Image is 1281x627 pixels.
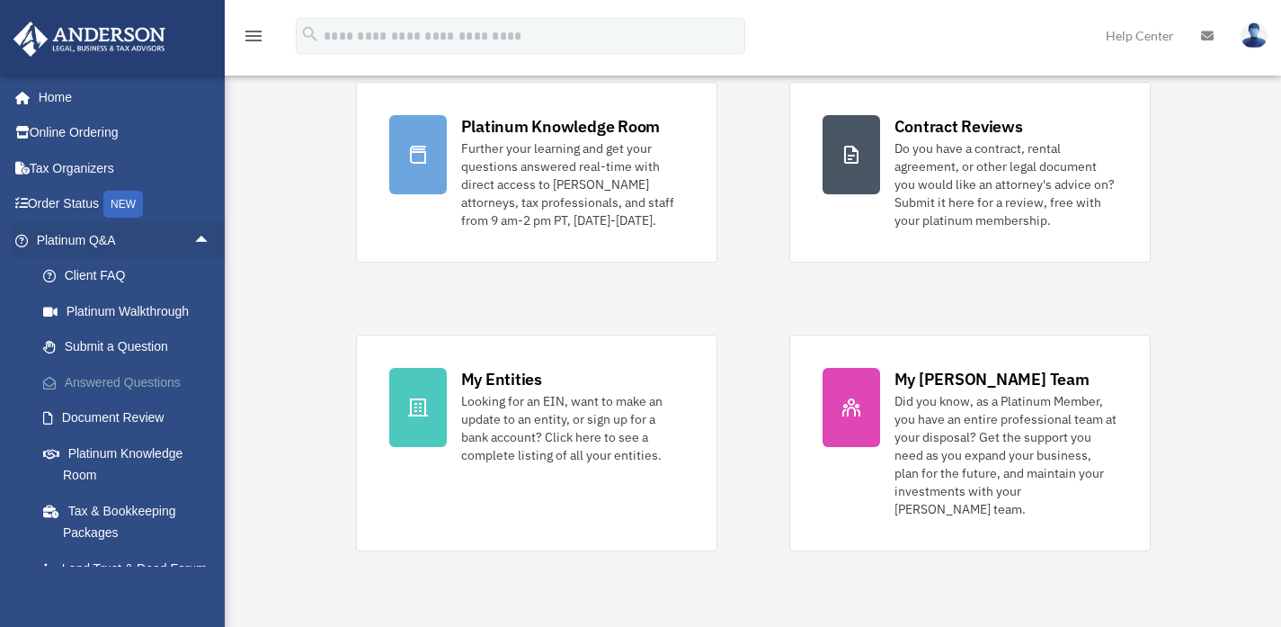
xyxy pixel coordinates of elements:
[300,24,320,44] i: search
[25,258,238,294] a: Client FAQ
[356,82,717,263] a: Platinum Knowledge Room Further your learning and get your questions answered real-time with dire...
[789,82,1151,263] a: Contract Reviews Do you have a contract, rental agreement, or other legal document you would like...
[461,115,661,138] div: Platinum Knowledge Room
[25,435,238,493] a: Platinum Knowledge Room
[1241,22,1268,49] img: User Pic
[25,293,238,329] a: Platinum Walkthrough
[103,191,143,218] div: NEW
[894,115,1023,138] div: Contract Reviews
[25,364,238,400] a: Answered Questions
[25,551,238,587] a: Land Trust & Deed Forum
[13,222,238,258] a: Platinum Q&Aarrow_drop_up
[25,493,238,551] a: Tax & Bookkeeping Packages
[894,368,1090,390] div: My [PERSON_NAME] Team
[13,115,238,151] a: Online Ordering
[25,329,238,365] a: Submit a Question
[243,31,264,47] a: menu
[356,335,717,551] a: My Entities Looking for an EIN, want to make an update to an entity, or sign up for a bank accoun...
[894,139,1117,229] div: Do you have a contract, rental agreement, or other legal document you would like an attorney's ad...
[25,400,238,436] a: Document Review
[13,186,238,223] a: Order StatusNEW
[13,150,238,186] a: Tax Organizers
[13,79,229,115] a: Home
[894,392,1117,518] div: Did you know, as a Platinum Member, you have an entire professional team at your disposal? Get th...
[461,139,684,229] div: Further your learning and get your questions answered real-time with direct access to [PERSON_NAM...
[789,335,1151,551] a: My [PERSON_NAME] Team Did you know, as a Platinum Member, you have an entire professional team at...
[243,25,264,47] i: menu
[461,392,684,464] div: Looking for an EIN, want to make an update to an entity, or sign up for a bank account? Click her...
[461,368,542,390] div: My Entities
[193,222,229,259] span: arrow_drop_up
[8,22,171,57] img: Anderson Advisors Platinum Portal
